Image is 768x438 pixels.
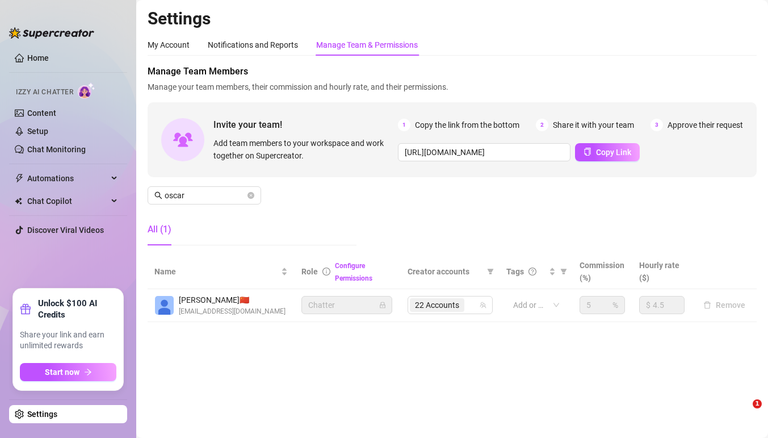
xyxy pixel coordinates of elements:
div: Manage Team & Permissions [316,39,418,51]
div: Notifications and Reports [208,39,298,51]
span: Start now [45,368,79,377]
span: filter [558,263,569,280]
a: Configure Permissions [335,262,372,282]
span: 3 [651,119,663,131]
span: 1 [398,119,410,131]
span: filter [487,268,494,275]
a: Discover Viral Videos [27,226,104,235]
th: Commission (%) [573,255,632,289]
img: AI Chatter [78,82,95,99]
span: Invite your team! [213,118,398,132]
button: close-circle [247,192,254,199]
span: arrow-right [84,368,92,376]
a: Content [27,109,56,118]
span: 22 Accounts [415,299,459,311]
span: question-circle [528,268,536,276]
span: Copy Link [596,148,631,157]
a: Home [27,53,49,62]
h2: Settings [148,8,757,30]
span: Approve their request [668,119,743,131]
img: logo-BBDzfeDw.svg [9,27,94,39]
div: All (1) [148,223,171,236]
span: Automations [27,169,108,187]
span: Chat Copilot [27,192,108,210]
span: [PERSON_NAME] 🇨🇳 [179,294,286,306]
img: Chat Copilot [15,197,22,205]
span: Izzy AI Chatter [16,87,73,98]
div: My Account [148,39,190,51]
span: search [154,191,162,199]
span: copy [584,148,591,156]
span: gift [20,303,31,315]
th: Name [148,255,295,289]
a: Chat Monitoring [27,145,86,154]
span: 22 Accounts [410,298,464,312]
span: team [480,302,486,308]
span: lock [379,302,386,308]
button: Remove [699,298,750,312]
strong: Unlock $100 AI Credits [38,298,116,320]
iframe: Intercom live chat [729,399,757,427]
span: 1 [753,399,762,408]
span: filter [485,263,496,280]
span: info-circle [322,268,330,276]
span: Role [301,267,318,276]
span: Share your link and earn unlimited rewards [20,329,116,352]
a: Setup [27,127,48,136]
span: Share it with your team [553,119,634,131]
span: thunderbolt [15,174,24,183]
span: Add team members to your workspace and work together on Supercreator. [213,137,393,162]
th: Hourly rate ($) [632,255,692,289]
span: Tags [506,265,524,278]
input: Search members [165,189,245,202]
span: Manage your team members, their commission and hourly rate, and their permissions. [148,81,757,93]
a: Settings [27,410,57,419]
img: Oscar Castillo [155,296,174,315]
span: Creator accounts [408,265,482,278]
span: [EMAIL_ADDRESS][DOMAIN_NAME] [179,306,286,317]
span: Chatter [308,297,385,314]
span: Manage Team Members [148,65,757,78]
span: 2 [536,119,548,131]
span: filter [560,268,567,275]
button: Start nowarrow-right [20,363,116,381]
span: Copy the link from the bottom [415,119,519,131]
button: Copy Link [575,143,640,161]
span: Name [154,265,279,278]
